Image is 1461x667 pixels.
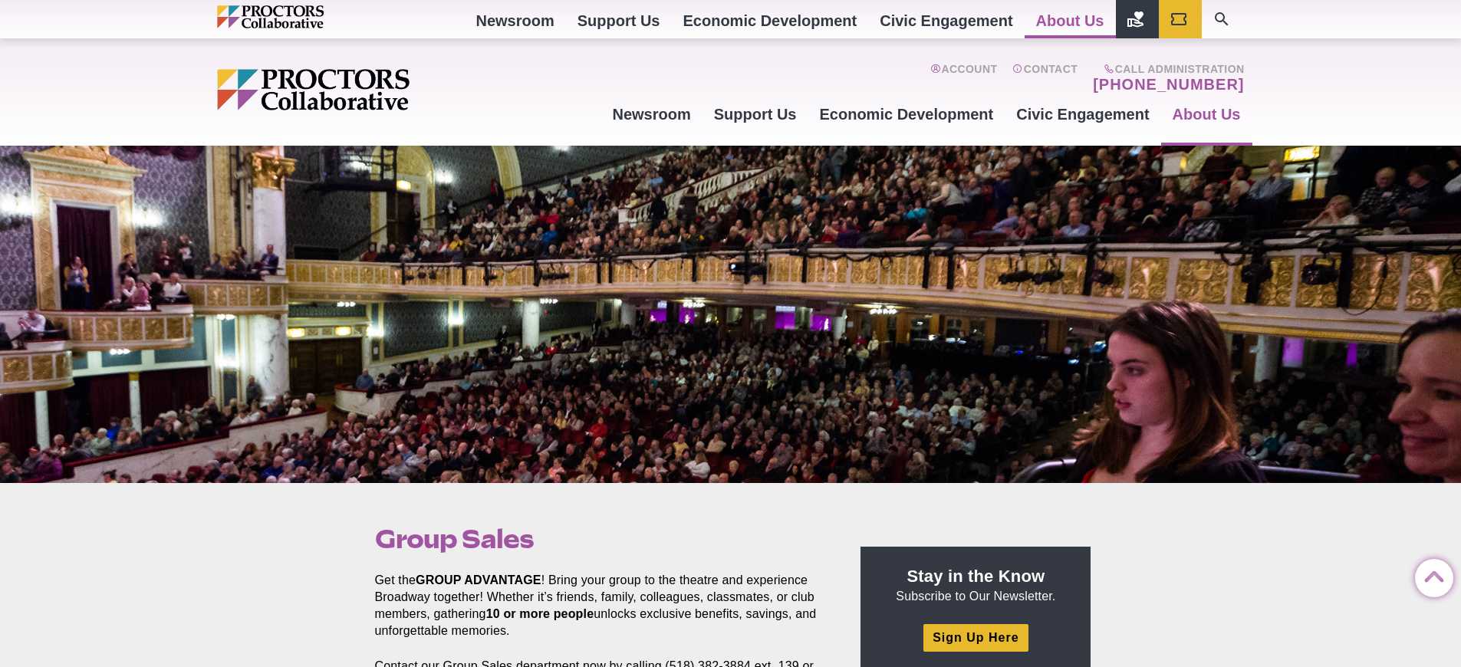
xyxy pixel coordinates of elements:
a: [PHONE_NUMBER] [1093,75,1244,94]
a: Economic Development [808,94,1005,135]
span: Call Administration [1088,63,1244,75]
a: About Us [1161,94,1252,135]
a: Civic Engagement [1005,94,1160,135]
a: Contact [1012,63,1078,94]
p: Get the ! Bring your group to the theatre and experience Broadway together! Whether it’s friends,... [375,572,826,639]
strong: Stay in the Know [907,567,1045,586]
h1: Group Sales [375,524,826,554]
a: Account [930,63,997,94]
a: Newsroom [601,94,702,135]
p: Subscribe to Our Newsletter. [879,565,1072,605]
img: Proctors logo [217,69,528,110]
a: Support Us [703,94,808,135]
strong: 10 or more people [486,607,594,620]
a: Sign Up Here [923,624,1028,651]
a: Back to Top [1415,560,1446,590]
img: Proctors logo [217,5,390,28]
strong: GROUP ADVANTAGE [416,573,541,586]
